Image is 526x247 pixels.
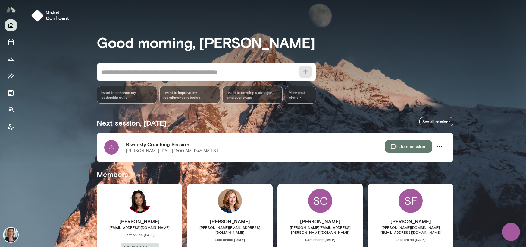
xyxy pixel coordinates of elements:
[127,189,152,213] img: Brittany Hart
[187,218,273,225] h6: [PERSON_NAME]
[187,237,273,242] span: Last online [DATE]
[5,36,17,48] button: Sessions
[97,118,167,128] h5: Next session, [DATE]
[97,34,453,51] h3: Good morning, [PERSON_NAME]
[5,121,17,133] button: Client app
[97,86,157,104] div: I want to enhance my leadership skills
[46,14,69,22] h6: confident
[97,225,182,230] span: [EMAIL_ADDRESS][DOMAIN_NAME]
[285,86,316,104] span: View past chats ->
[46,10,69,14] span: Mindset
[5,53,17,65] button: Growth Plan
[97,169,453,179] h5: Members
[399,189,423,213] div: SF
[5,70,17,82] button: Insights
[368,237,453,242] span: Last online [DATE]
[6,4,16,15] img: Mento
[31,10,43,22] img: mindset
[159,86,220,104] div: I want to improve my recruitment strategies
[277,225,363,235] span: [PERSON_NAME][EMAIL_ADDRESS][PERSON_NAME][DOMAIN_NAME]
[277,218,363,225] h6: [PERSON_NAME]
[5,87,17,99] button: Documents
[187,225,273,235] span: [PERSON_NAME][EMAIL_ADDRESS][DOMAIN_NAME]
[29,7,74,24] button: Mindsetconfident
[308,189,332,213] div: SC
[126,141,385,148] h6: Biweekly Coaching Session
[419,117,453,127] a: See all sessions
[222,86,283,104] div: I want to develop a stronger employer brand
[368,225,453,235] span: [PERSON_NAME][DOMAIN_NAME][EMAIL_ADDRESS][DOMAIN_NAME]
[97,218,182,225] h6: [PERSON_NAME]
[368,218,453,225] h6: [PERSON_NAME]
[5,19,17,31] button: Home
[385,140,432,153] button: Join session
[4,228,18,242] img: Jennifer Alvarez
[163,90,216,100] span: I want to improve my recruitment strategies
[226,90,279,100] span: I want to develop a stronger employer brand
[5,104,17,116] button: Members
[218,189,242,213] img: Elisabeth Rice
[101,90,153,100] span: I want to enhance my leadership skills
[126,148,218,154] p: [PERSON_NAME] · [DATE] · 11:00 AM-11:45 AM EST
[97,232,182,237] span: Last online [DATE]
[277,237,363,242] span: Last online [DATE]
